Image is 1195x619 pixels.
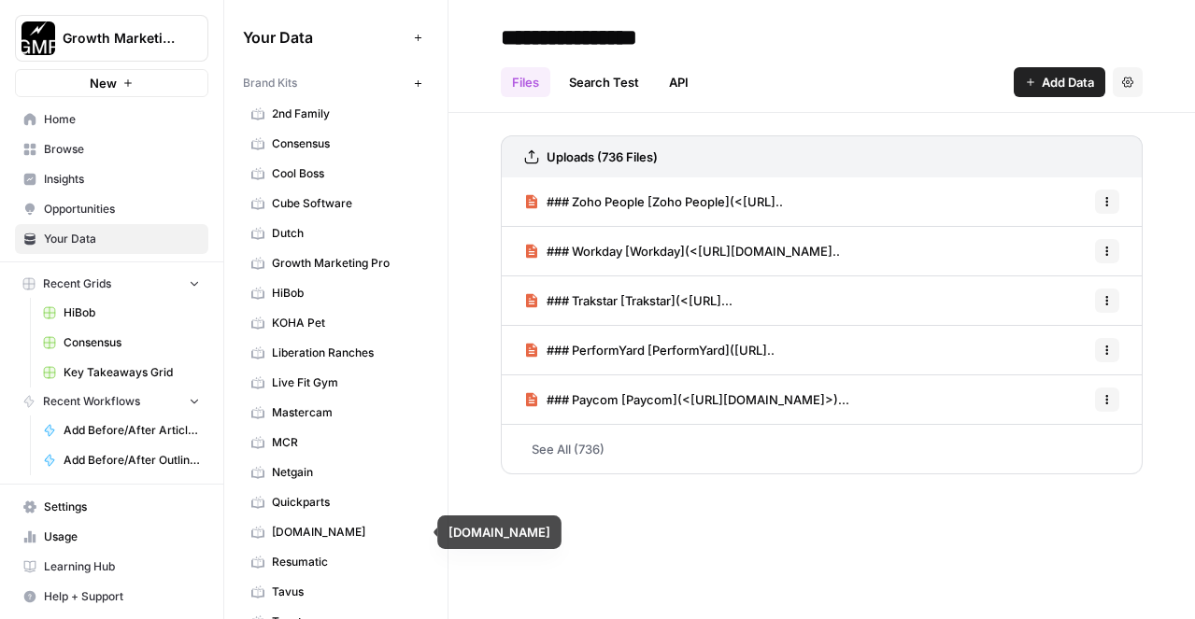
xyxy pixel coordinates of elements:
span: Consensus [64,334,200,351]
span: Cube Software [272,195,420,212]
a: Uploads (736 Files) [524,136,658,177]
span: Help + Support [44,588,200,605]
a: Quickparts [243,487,429,517]
a: Your Data [15,224,208,254]
span: New [90,74,117,92]
a: Live Fit Gym [243,368,429,398]
a: HiBob [35,298,208,328]
h3: Uploads (736 Files) [547,148,658,166]
a: Files [501,67,550,97]
span: Key Takeaways Grid [64,364,200,381]
a: Browse [15,134,208,164]
a: Tavus [243,577,429,607]
span: [DOMAIN_NAME] [272,524,420,541]
span: ### Zoho People [Zoho People](<[URL].. [547,192,783,211]
a: Mastercam [243,398,429,428]
button: Add Data [1014,67,1105,97]
a: Growth Marketing Pro [243,248,429,278]
a: Home [15,105,208,134]
span: ### Trakstar [Trakstar](<[URL]... [547,291,733,310]
a: Insights [15,164,208,194]
span: Add Before/After Outline to KB [64,452,200,469]
span: ### PerformYard [PerformYard]([URL].. [547,341,775,359]
span: Mastercam [272,404,420,421]
span: Growth Marketing Pro [63,29,176,48]
span: Recent Workflows [43,393,140,410]
a: Search Test [558,67,650,97]
span: Recent Grids [43,275,111,292]
a: ### Trakstar [Trakstar](<[URL]... [524,276,733,325]
span: Liberation Ranches [272,345,420,361]
span: Add Data [1042,73,1094,91]
a: MCR [243,428,429,457]
span: HiBob [64,304,200,321]
a: 2nd Family [243,99,429,129]
span: Netgain [272,464,420,481]
span: Learning Hub [44,558,200,575]
a: Opportunities [15,194,208,224]
a: API [658,67,700,97]
span: Brand Kits [243,75,297,91]
span: 2nd Family [272,106,420,122]
button: Recent Grids [15,270,208,298]
span: Opportunities [44,201,200,218]
span: HiBob [272,285,420,302]
span: Growth Marketing Pro [272,255,420,272]
a: See All (736) [501,425,1143,473]
span: Live Fit Gym [272,374,420,391]
a: Cube Software [243,189,429,218]
a: Add Before/After Article to KB [35,415,208,445]
button: New [15,69,208,97]
span: Consensus [272,135,420,152]
a: Settings [15,492,208,522]
span: Usage [44,528,200,545]
button: Help + Support [15,582,208,612]
span: Your Data [243,26,406,49]
a: Liberation Ranches [243,338,429,368]
span: KOHA Pet [272,315,420,331]
a: Dutch [243,218,429,248]
a: Consensus [243,129,429,159]
a: Resumatic [243,547,429,577]
span: Browse [44,141,200,158]
span: Quickparts [272,494,420,511]
a: ### Zoho People [Zoho People](<[URL].. [524,177,783,226]
img: Growth Marketing Pro Logo [21,21,55,55]
a: KOHA Pet [243,308,429,338]
a: Consensus [35,328,208,358]
a: ### Workday [Workday](<[URL][DOMAIN_NAME].. [524,227,840,275]
a: ### PerformYard [PerformYard]([URL].. [524,326,775,374]
span: ### Workday [Workday](<[URL][DOMAIN_NAME].. [547,242,840,260]
span: Settings [44,499,200,515]
span: Your Data [44,231,200,247]
a: Add Before/After Outline to KB [35,445,208,475]
a: HiBob [243,278,429,308]
a: ### Paycom [Paycom](<[URL][DOMAIN_NAME]>)... [524,375,849,424]
span: Tavus [272,584,420,600]
span: Home [44,111,200,128]
a: Cool Boss [243,159,429,189]
a: Netgain [243,457,429,487]
button: Workspace: Growth Marketing Pro [15,15,208,62]
span: Resumatic [272,554,420,570]
button: Recent Workflows [15,387,208,415]
a: [DOMAIN_NAME] [243,517,429,547]
a: Learning Hub [15,552,208,582]
span: Insights [44,171,200,188]
a: Usage [15,522,208,552]
span: Add Before/After Article to KB [64,422,200,439]
a: Key Takeaways Grid [35,358,208,387]
span: Dutch [272,225,420,242]
span: Cool Boss [272,165,420,182]
span: MCR [272,434,420,451]
span: ### Paycom [Paycom](<[URL][DOMAIN_NAME]>)... [547,390,849,409]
